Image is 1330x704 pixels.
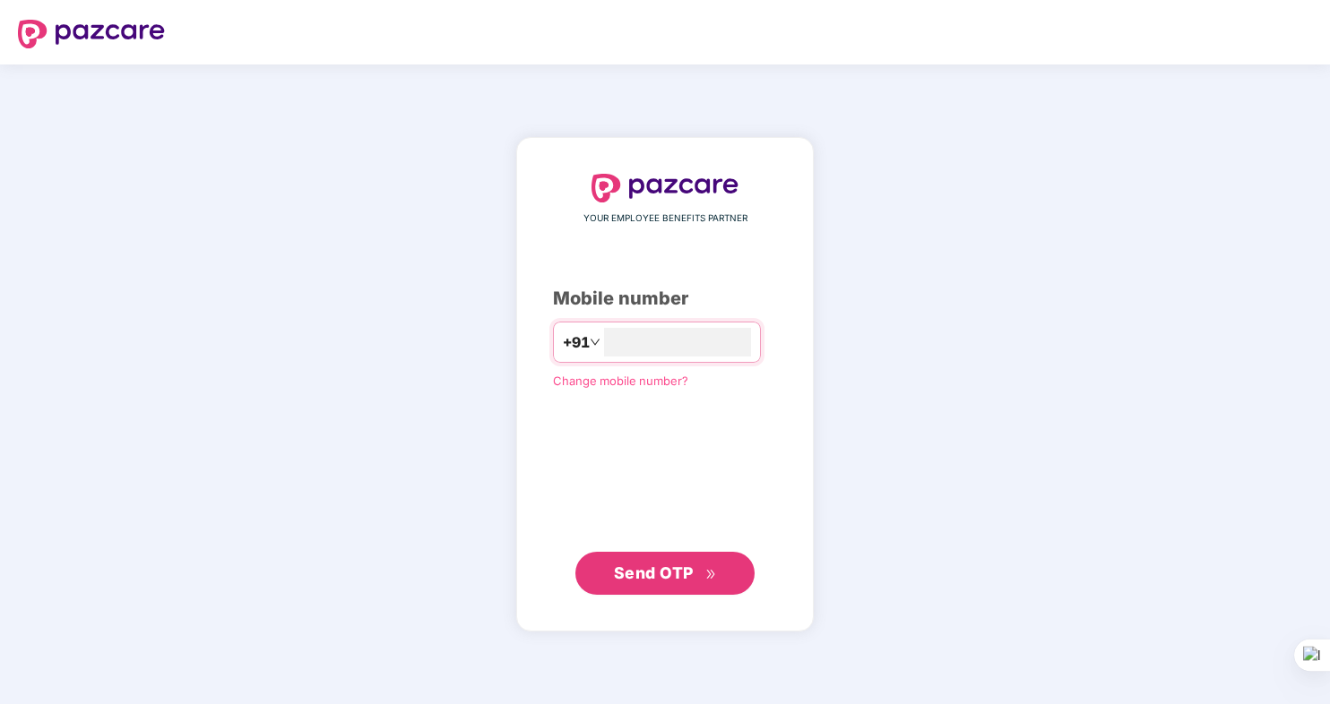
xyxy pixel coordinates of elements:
[563,331,590,354] span: +91
[592,174,738,202] img: logo
[705,569,717,580] span: double-right
[590,337,600,348] span: down
[553,285,777,313] div: Mobile number
[583,211,747,226] span: YOUR EMPLOYEE BENEFITS PARTNER
[18,20,165,48] img: logo
[575,552,755,595] button: Send OTPdouble-right
[614,563,694,582] span: Send OTP
[553,373,688,388] a: Change mobile number?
